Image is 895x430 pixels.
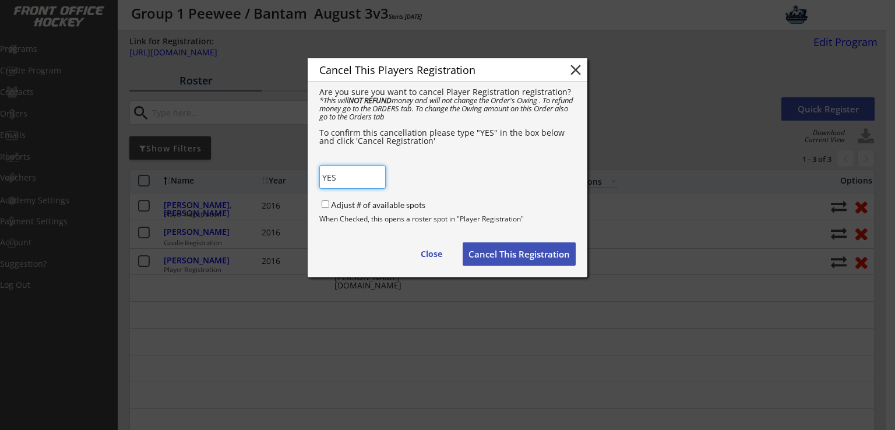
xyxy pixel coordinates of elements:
div: Are you sure you want to cancel Player Registration registration? To confirm this cancellation pl... [319,88,576,145]
label: Adjust # of available spots [331,200,425,210]
div: When Checked, this opens a roster spot in "Player Registration" [319,216,576,223]
em: *This will money and will not change the Order's Owing . To refund money go to the ORDERS tab. To... [319,95,575,122]
strong: NOT REFUND [348,95,392,105]
button: Close [407,242,456,266]
button: Cancel This Registration [463,242,576,266]
button: close [567,61,584,79]
div: Cancel This Players Registration [319,65,549,75]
